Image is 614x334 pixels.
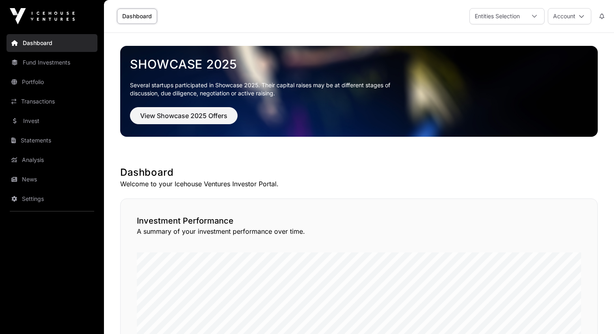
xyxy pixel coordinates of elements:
span: View Showcase 2025 Offers [140,111,227,121]
a: Fund Investments [6,54,97,71]
a: Dashboard [117,9,157,24]
p: A summary of your investment performance over time. [137,226,581,236]
p: Several startups participated in Showcase 2025. Their capital raises may be at different stages o... [130,81,403,97]
button: Account [548,8,591,24]
a: Invest [6,112,97,130]
div: Entities Selection [470,9,525,24]
h1: Dashboard [120,166,598,179]
a: Transactions [6,93,97,110]
a: Analysis [6,151,97,169]
a: News [6,170,97,188]
img: Showcase 2025 [120,46,598,137]
a: Dashboard [6,34,97,52]
p: Welcome to your Icehouse Ventures Investor Portal. [120,179,598,189]
h2: Investment Performance [137,215,581,226]
a: Portfolio [6,73,97,91]
a: View Showcase 2025 Offers [130,115,238,123]
img: Icehouse Ventures Logo [10,8,75,24]
a: Statements [6,131,97,149]
a: Showcase 2025 [130,57,588,71]
button: View Showcase 2025 Offers [130,107,238,124]
a: Settings [6,190,97,208]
